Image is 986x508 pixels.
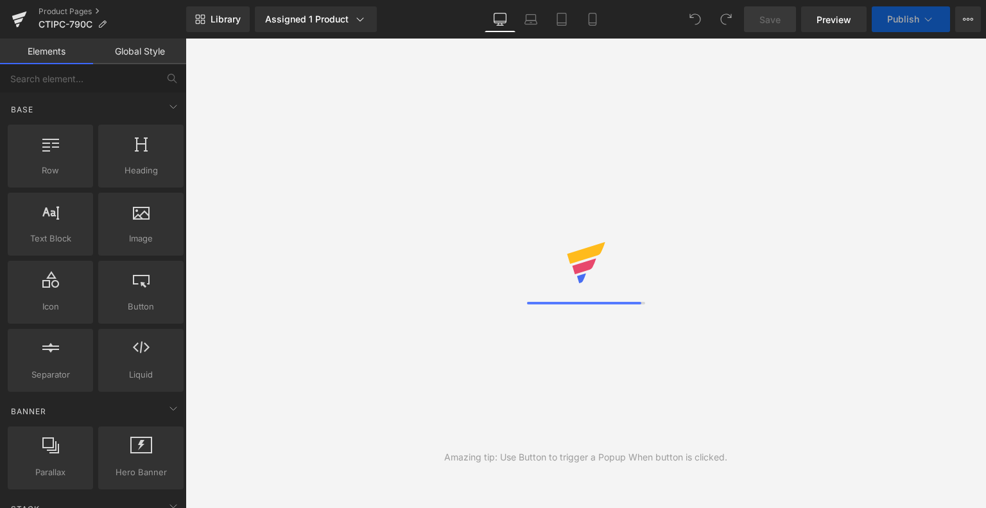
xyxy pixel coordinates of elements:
a: Preview [801,6,867,32]
button: Publish [872,6,950,32]
a: Tablet [546,6,577,32]
span: Button [102,300,180,313]
span: Parallax [12,466,89,479]
a: Global Style [93,39,186,64]
span: Row [12,164,89,177]
span: Preview [817,13,851,26]
a: Mobile [577,6,608,32]
a: Laptop [515,6,546,32]
button: Redo [713,6,739,32]
span: Banner [10,405,48,417]
div: Assigned 1 Product [265,13,367,26]
span: Hero Banner [102,466,180,479]
button: Undo [682,6,708,32]
a: New Library [186,6,250,32]
span: Separator [12,368,89,381]
span: Heading [102,164,180,177]
span: Library [211,13,241,25]
span: Liquid [102,368,180,381]
button: More [955,6,981,32]
span: Text Block [12,232,89,245]
span: Publish [887,14,919,24]
div: Amazing tip: Use Button to trigger a Popup When button is clicked. [444,450,727,464]
span: Image [102,232,180,245]
span: CTIPC-790C [39,19,92,30]
a: Product Pages [39,6,186,17]
span: Icon [12,300,89,313]
a: Desktop [485,6,515,32]
span: Save [759,13,781,26]
span: Base [10,103,35,116]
